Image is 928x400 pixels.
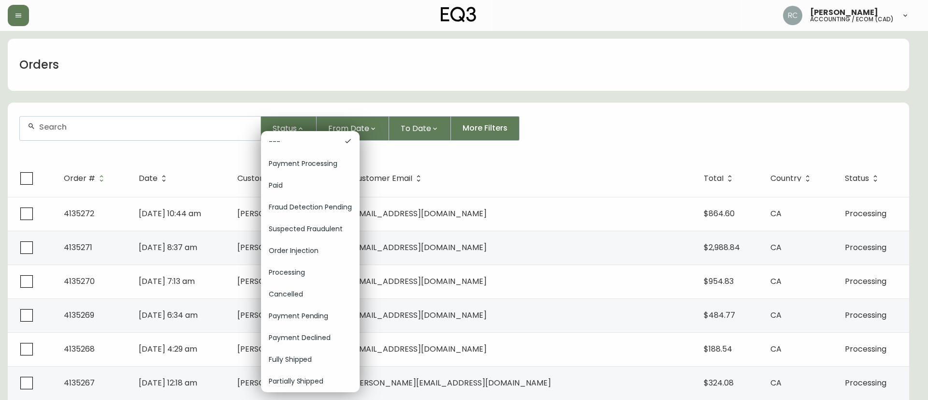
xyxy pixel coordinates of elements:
[269,224,352,234] span: Suspected Fraudulent
[261,153,360,175] div: Payment Processing
[269,267,352,278] span: Processing
[269,159,352,169] span: Payment Processing
[261,305,360,327] div: Payment Pending
[261,218,360,240] div: Suspected Fraudulent
[269,355,352,365] span: Fully Shipped
[261,370,360,392] div: Partially Shipped
[261,283,360,305] div: Cancelled
[261,327,360,349] div: Payment Declined
[269,246,352,256] span: Order Injection
[269,202,352,212] span: Fraud Detection Pending
[261,349,360,370] div: Fully Shipped
[269,311,352,321] span: Payment Pending
[261,131,360,153] div: ---
[261,240,360,262] div: Order Injection
[269,137,336,147] span: ---
[261,196,360,218] div: Fraud Detection Pending
[269,180,352,191] span: Paid
[269,333,352,343] span: Payment Declined
[261,175,360,196] div: Paid
[269,289,352,299] span: Cancelled
[269,376,352,386] span: Partially Shipped
[261,262,360,283] div: Processing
